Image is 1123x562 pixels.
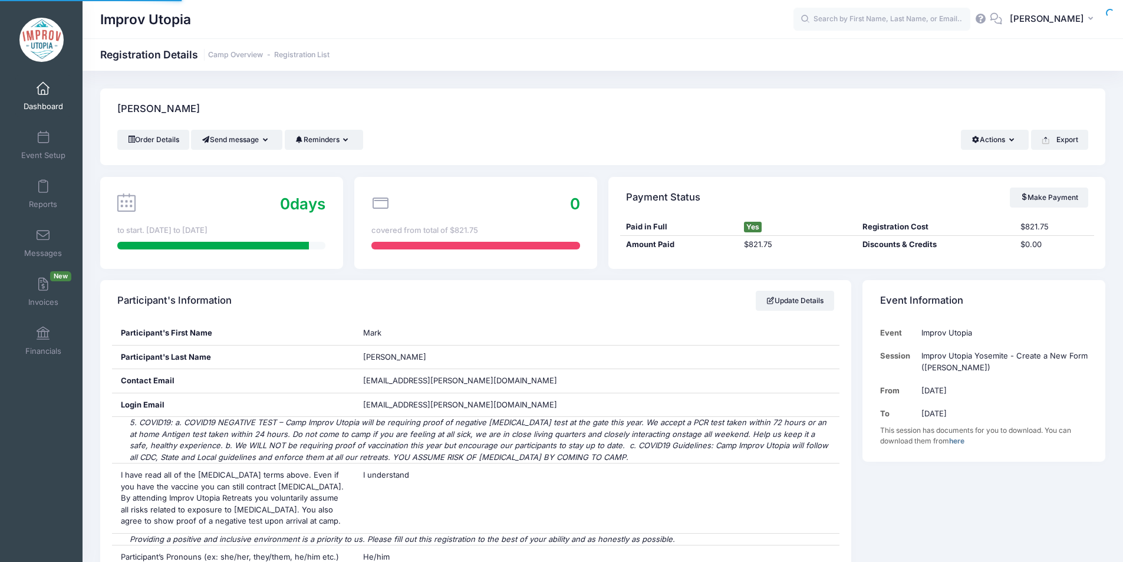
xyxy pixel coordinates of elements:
[915,379,1088,402] td: [DATE]
[29,199,57,209] span: Reports
[100,6,191,33] h1: Improv Utopia
[112,534,840,545] div: Providing a positive and inclusive environment is a priority to us. Please fill out this registra...
[112,369,355,393] div: Contact Email
[363,399,557,411] span: [EMAIL_ADDRESS][PERSON_NAME][DOMAIN_NAME]
[117,284,232,318] h4: Participant's Information
[112,321,355,345] div: Participant's First Name
[620,221,739,233] div: Paid in Full
[100,48,330,61] h1: Registration Details
[857,221,1015,233] div: Registration Cost
[15,271,71,313] a: InvoicesNew
[112,393,355,417] div: Login Email
[363,352,426,361] span: [PERSON_NAME]
[570,195,580,213] span: 0
[50,271,71,281] span: New
[15,75,71,117] a: Dashboard
[1015,239,1094,251] div: $0.00
[19,18,64,62] img: Improv Utopia
[744,222,762,232] span: Yes
[15,124,71,166] a: Event Setup
[915,402,1088,425] td: [DATE]
[949,436,964,445] a: here
[24,248,62,258] span: Messages
[756,291,834,311] a: Update Details
[24,101,63,111] span: Dashboard
[274,51,330,60] a: Registration List
[880,425,1088,446] div: This session has documents for you to download. You can download them from
[363,470,409,479] span: I understand
[793,8,970,31] input: Search by First Name, Last Name, or Email...
[915,344,1088,379] td: Improv Utopia Yosemite - Create a New Form ([PERSON_NAME])
[880,344,916,379] td: Session
[363,376,557,385] span: [EMAIL_ADDRESS][PERSON_NAME][DOMAIN_NAME]
[739,239,857,251] div: $821.75
[880,321,916,344] td: Event
[25,346,61,356] span: Financials
[1002,6,1105,33] button: [PERSON_NAME]
[1015,221,1094,233] div: $821.75
[28,297,58,307] span: Invoices
[880,402,916,425] td: To
[1010,12,1084,25] span: [PERSON_NAME]
[117,130,189,150] a: Order Details
[363,328,381,337] span: Mark
[371,225,579,236] div: covered from total of $821.75
[15,173,71,215] a: Reports
[117,93,200,126] h4: [PERSON_NAME]
[21,150,65,160] span: Event Setup
[880,379,916,402] td: From
[112,417,840,463] div: 5. COVID19: a. COVID19 NEGATIVE TEST – Camp Improv Utopia will be requiring proof of negative [ME...
[15,320,71,361] a: Financials
[285,130,363,150] button: Reminders
[208,51,263,60] a: Camp Overview
[857,239,1015,251] div: Discounts & Credits
[280,195,290,213] span: 0
[280,192,325,215] div: days
[915,321,1088,344] td: Improv Utopia
[15,222,71,264] a: Messages
[191,130,282,150] button: Send message
[620,239,739,251] div: Amount Paid
[112,464,355,533] div: I have read all of the [MEDICAL_DATA] terms above. Even if you have the vaccine you can still con...
[117,225,325,236] div: to start. [DATE] to [DATE]
[880,284,963,318] h4: Event Information
[626,180,700,214] h4: Payment Status
[363,552,390,561] span: He/him
[1010,188,1088,208] a: Make Payment
[112,346,355,369] div: Participant's Last Name
[1031,130,1088,150] button: Export
[961,130,1029,150] button: Actions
